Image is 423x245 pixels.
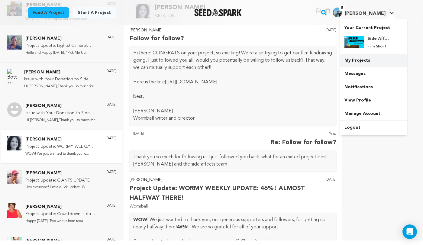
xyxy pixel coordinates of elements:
[7,203,22,218] img: Lisa Steadman Photo
[340,94,407,107] a: View Profile
[340,107,407,120] a: Manage Account
[177,225,187,230] strong: 46%
[271,131,336,138] p: You
[105,102,116,107] p: [DATE]
[28,7,69,18] a: Fund a project
[194,9,242,16] img: Seed&Spark Logo Dark Mode
[340,67,407,80] a: Messages
[130,176,322,184] p: [PERSON_NAME]
[25,203,99,211] p: [PERSON_NAME]
[344,36,364,48] img: 6503b095a456936a.png
[367,36,389,42] h4: Side Affects
[133,131,144,147] p: [DATE]
[25,136,99,143] p: [PERSON_NAME]
[133,50,333,71] p: Hi there! CONGRATS on your project, so exciting! We’re also trying to get our film fundraising go...
[24,69,99,76] p: [PERSON_NAME]
[25,170,90,177] p: [PERSON_NAME]
[325,27,336,44] p: [DATE]
[25,211,99,218] p: Project Update: Countdown is on + BIG thank you!
[7,69,21,83] img: Bott Mirta Photo
[325,176,336,210] p: [DATE]
[130,184,322,203] p: Project Update: WORMY WEEKLY UPDATE: 46%! ALMOST HALFWAY THERE!
[105,203,116,208] p: [DATE]
[133,218,147,222] strong: WOW
[344,22,402,31] p: Your Current Project
[133,115,333,122] p: Wormball writer and director
[367,44,389,49] p: Film Short
[331,6,395,19] span: Luisa B.'s Profile
[25,237,99,244] p: [PERSON_NAME]
[25,143,99,150] p: Project Update: WORMY WEEKLY UPDATE: 46%! ALMOST HALFWAY THERE!
[25,150,99,157] p: WOW! We just wanted to thank you, o...
[194,9,242,16] a: Seed&Spark Homepage
[331,6,395,17] a: Luisa B.'s Profile
[7,102,22,117] img: Louise Photo
[25,117,99,124] p: Hi [PERSON_NAME],Thank you so much for you...
[345,11,386,16] span: [PERSON_NAME]
[130,34,184,44] p: Follow for follow?
[133,216,333,231] p: ! We just wanted to thank you, our generous supporters and followers, for getting us nearly halfw...
[165,80,217,85] a: [URL][DOMAIN_NAME]
[25,184,90,191] p: Hey everyone!Just a quick update. W...
[130,203,322,210] p: Wormball.
[105,69,116,74] p: [DATE]
[344,22,402,54] a: Your Current Project Side Affects Film Short
[25,42,99,50] p: Project Update: Lights! Camera! Action! We are ready!
[25,50,99,56] p: Hello and Happy [DATE], “Pick Me Up...
[24,76,99,83] p: Issue with Your Donation to Side Affects
[24,83,99,90] p: Hi [PERSON_NAME],Thank you so much for your...
[25,218,99,225] p: Happy [DATE]! Two weeks from toda...
[339,5,346,11] span: 5
[133,93,333,100] p: best,
[133,79,333,86] p: Here is the link:
[333,8,342,17] img: 06945a0e885cf58c.jpg
[7,170,22,184] img: Scott DeGraw Photo
[340,54,407,67] a: My Projects
[7,136,22,150] img: Talerico Ella Photo
[25,110,99,117] p: Issue with Your Donation to Side Affects
[105,237,116,242] p: [DATE]
[133,108,333,115] p: [PERSON_NAME]
[340,121,407,134] a: Logout
[7,35,22,50] img: Leanna Bringht Photo
[105,170,116,175] p: [DATE]
[340,80,407,94] a: Notifications
[105,35,116,40] p: [DATE]
[25,35,99,42] p: [PERSON_NAME]
[402,224,417,239] div: Open Intercom Messenger
[271,138,336,147] p: Re: Follow for follow?
[133,153,333,168] p: Thank you so much for following us I just followed you back. what for an exited project best [PER...
[25,177,90,184] p: Project Update: GIANTS UPDATE
[130,27,184,34] p: [PERSON_NAME]
[25,102,99,110] p: [PERSON_NAME]
[73,7,116,18] a: Start a project
[105,136,116,141] p: [DATE]
[333,8,386,17] div: Luisa B.'s Profile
